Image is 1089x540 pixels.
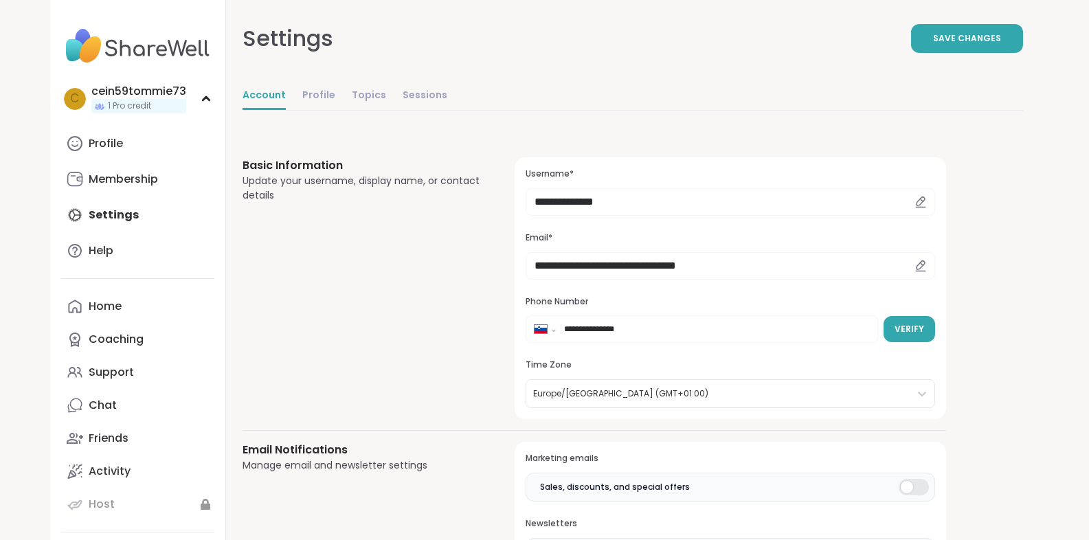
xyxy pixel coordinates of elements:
[243,82,286,110] a: Account
[89,497,115,512] div: Host
[61,422,214,455] a: Friends
[403,82,447,110] a: Sessions
[61,234,214,267] a: Help
[526,518,934,530] h3: Newsletters
[526,359,934,371] h3: Time Zone
[243,458,482,473] div: Manage email and newsletter settings
[243,174,482,203] div: Update your username, display name, or contact details
[91,84,186,99] div: cein59tommie73
[61,127,214,160] a: Profile
[526,232,934,244] h3: Email*
[243,442,482,458] h3: Email Notifications
[89,136,123,151] div: Profile
[526,453,934,464] h3: Marketing emails
[895,323,924,335] span: Verify
[61,22,214,70] img: ShareWell Nav Logo
[526,296,934,308] h3: Phone Number
[243,157,482,174] h3: Basic Information
[61,455,214,488] a: Activity
[89,299,122,314] div: Home
[89,431,128,446] div: Friends
[243,22,333,55] div: Settings
[70,90,79,108] span: c
[89,172,158,187] div: Membership
[61,488,214,521] a: Host
[108,100,151,112] span: 1 Pro credit
[526,168,934,180] h3: Username*
[61,389,214,422] a: Chat
[352,82,386,110] a: Topics
[302,82,335,110] a: Profile
[89,365,134,380] div: Support
[911,24,1023,53] button: Save Changes
[61,323,214,356] a: Coaching
[89,243,113,258] div: Help
[89,332,144,347] div: Coaching
[884,316,935,342] button: Verify
[89,398,117,413] div: Chat
[540,481,690,493] span: Sales, discounts, and special offers
[933,32,1001,45] span: Save Changes
[61,356,214,389] a: Support
[89,464,131,479] div: Activity
[61,290,214,323] a: Home
[61,163,214,196] a: Membership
